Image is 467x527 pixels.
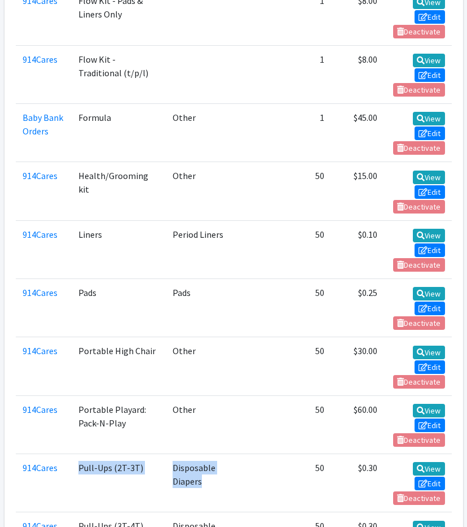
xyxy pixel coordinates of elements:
[271,395,331,454] td: 50
[331,162,384,220] td: $15.00
[23,229,58,240] a: 914Cares
[72,104,166,162] td: Formula
[415,10,445,24] a: Edit
[415,243,445,257] a: Edit
[271,45,331,103] td: 1
[271,454,331,512] td: 50
[415,302,445,315] a: Edit
[23,345,58,356] a: 914Cares
[413,287,445,300] a: View
[23,54,58,65] a: 914Cares
[415,68,445,82] a: Edit
[23,112,63,137] a: Baby Bank Orders
[413,346,445,359] a: View
[23,404,58,415] a: 914Cares
[166,279,237,337] td: Pads
[166,337,237,395] td: Other
[72,162,166,220] td: Health/Grooming kit
[413,229,445,242] a: View
[331,395,384,454] td: $60.00
[331,279,384,337] td: $0.25
[271,162,331,220] td: 50
[413,404,445,417] a: View
[413,171,445,184] a: View
[331,45,384,103] td: $8.00
[413,112,445,125] a: View
[413,54,445,67] a: View
[23,287,58,298] a: 914Cares
[271,337,331,395] td: 50
[72,395,166,454] td: Portable Playard: Pack-N-Play
[331,337,384,395] td: $30.00
[23,462,58,473] a: 914Cares
[23,170,58,181] a: 914Cares
[415,185,445,199] a: Edit
[166,454,237,512] td: Disposable Diapers
[331,220,384,278] td: $0.10
[271,104,331,162] td: 1
[271,220,331,278] td: 50
[271,279,331,337] td: 50
[72,45,166,103] td: Flow Kit - Traditional (t/p/l)
[72,337,166,395] td: Portable High Chair
[166,220,237,278] td: Period Liners
[413,462,445,476] a: View
[331,454,384,512] td: $0.30
[72,279,166,337] td: Pads
[166,104,237,162] td: Other
[415,127,445,140] a: Edit
[331,104,384,162] td: $45.00
[415,360,445,374] a: Edit
[415,419,445,432] a: Edit
[166,395,237,454] td: Other
[166,162,237,220] td: Other
[72,454,166,512] td: Pull-Ups (2T-3T)
[415,477,445,490] a: Edit
[72,220,166,278] td: Liners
